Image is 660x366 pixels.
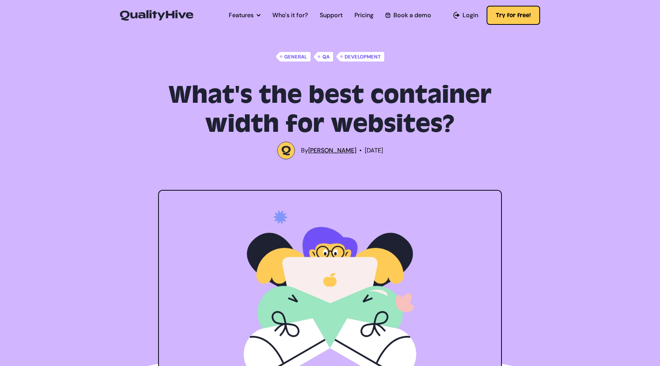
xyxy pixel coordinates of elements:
[487,6,540,25] button: Try for free!
[272,11,308,20] a: Who's it for?
[320,11,343,20] a: Support
[277,142,295,159] img: QualityHive Logo
[321,52,333,62] span: QA
[385,13,390,18] img: Book a QualityHive Demo
[308,146,356,154] a: [PERSON_NAME]
[283,52,311,62] span: General
[365,146,383,155] span: [DATE]
[229,11,260,20] a: Features
[301,146,356,155] span: By
[343,52,384,62] span: Development
[463,11,478,20] span: Login
[314,52,333,62] a: QA
[385,11,431,20] a: Book a demo
[359,146,362,155] span: •
[120,10,193,21] img: QualityHive - Bug Tracking Tool
[453,11,478,20] a: Login
[336,52,384,62] a: Development
[354,11,374,20] a: Pricing
[153,81,507,139] h1: What's the best container width for websites?
[276,52,311,62] a: General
